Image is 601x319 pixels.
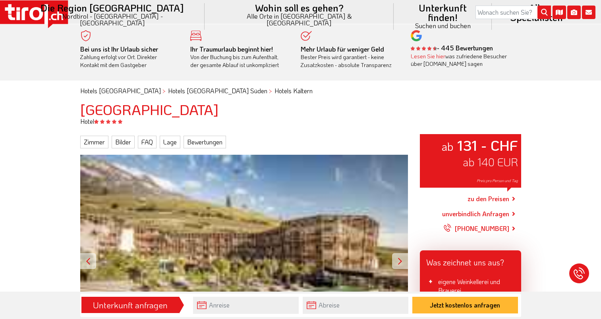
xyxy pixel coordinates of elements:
small: Suchen und buchen [403,22,482,29]
a: Bilder [112,136,135,148]
input: Wonach suchen Sie? [475,6,551,19]
b: - 445 Bewertungen [411,44,493,52]
small: Alle Orte in [GEOGRAPHIC_DATA] & [GEOGRAPHIC_DATA] [214,13,384,26]
a: Hotels [GEOGRAPHIC_DATA] Süden [168,86,267,95]
i: Fotogalerie [567,6,581,19]
b: Mehr Urlaub für weniger Geld [301,45,384,53]
input: Abreise [303,297,408,314]
div: Zahlung erfolgt vor Ort. Direkter Kontakt mit dem Gastgeber [80,45,179,69]
div: Was zeichnet uns aus? [420,250,521,271]
a: unverbindlich Anfragen [442,209,509,219]
strong: 131 - CHF [457,136,518,154]
b: Bei uns ist Ihr Urlaub sicher [80,45,158,53]
div: Hotel [74,117,527,126]
small: ab [441,139,454,154]
a: Lesen Sie hier [411,52,445,60]
i: Karte öffnen [553,6,566,19]
a: Zimmer [80,136,108,148]
a: [PHONE_NUMBER] [444,219,509,238]
a: zu den Preisen [468,189,509,209]
a: FAQ [138,136,157,148]
button: Jetzt kostenlos anfragen [412,297,518,313]
a: Hotels Kaltern [274,86,313,95]
h1: [GEOGRAPHIC_DATA] [80,102,521,117]
span: Preis pro Person und Tag [477,178,518,183]
input: Anreise [193,297,299,314]
li: eigene Weinkellerei und Brauerei [426,277,515,295]
div: was zufriedene Besucher über [DOMAIN_NAME] sagen [411,52,509,68]
small: Nordtirol - [GEOGRAPHIC_DATA] - [GEOGRAPHIC_DATA] [29,13,195,26]
i: Kontakt [582,6,595,19]
a: Bewertungen [184,136,226,148]
span: ab 140 EUR [463,155,518,169]
b: Ihr Traumurlaub beginnt hier! [190,45,273,53]
div: Unterkunft anfragen [84,298,177,312]
a: Lage [160,136,180,148]
a: Hotels [GEOGRAPHIC_DATA] [80,86,161,95]
div: Von der Buchung bis zum Aufenthalt, der gesamte Ablauf ist unkompliziert [190,45,289,69]
div: Bester Preis wird garantiert - keine Zusatzkosten - absolute Transparenz [301,45,399,69]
